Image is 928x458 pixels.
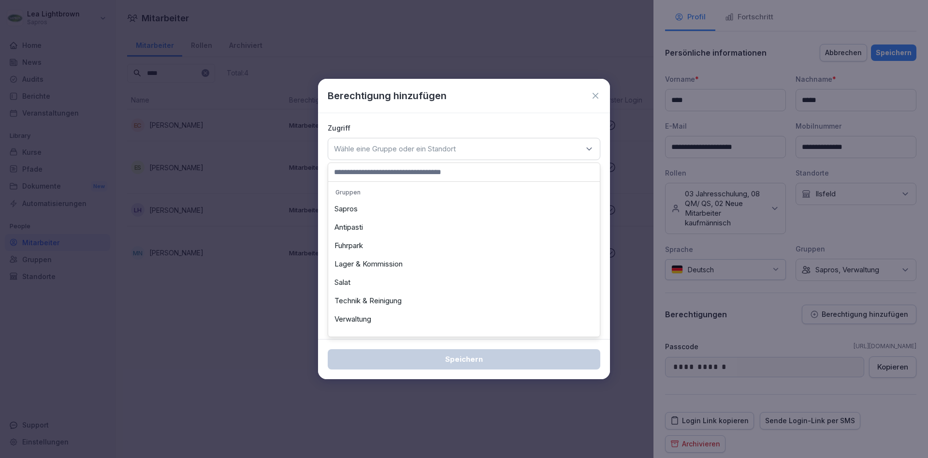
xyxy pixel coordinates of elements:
div: Antipasti [331,218,597,236]
div: Technik & Reinigung [331,292,597,310]
div: Fuhrpark [331,236,597,255]
div: Salat [331,273,597,292]
p: Berechtigung hinzufügen [328,89,447,103]
p: Zugriff [328,123,600,133]
p: Gruppen [331,184,597,200]
p: Wähle eine Gruppe oder ein Standort [334,144,456,154]
p: Standorte [331,332,597,348]
button: Speichern [328,349,600,369]
div: Speichern [335,354,593,365]
div: Sapros [331,200,597,218]
div: Verwaltung [331,310,597,328]
div: Lager & Kommission [331,255,597,273]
